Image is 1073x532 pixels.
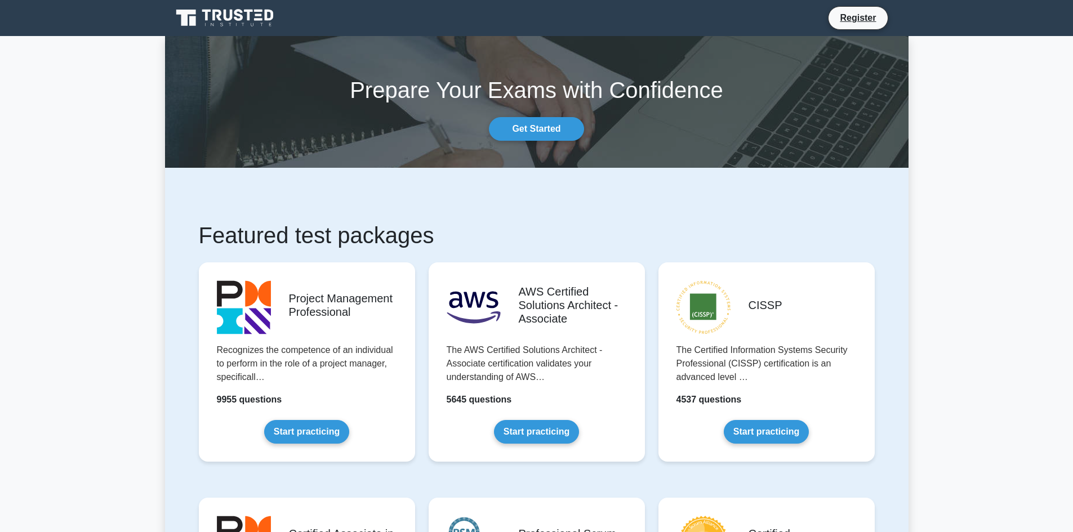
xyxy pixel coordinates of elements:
[494,420,579,444] a: Start practicing
[264,420,349,444] a: Start practicing
[833,11,883,25] a: Register
[165,77,909,104] h1: Prepare Your Exams with Confidence
[199,222,875,249] h1: Featured test packages
[489,117,584,141] a: Get Started
[724,420,809,444] a: Start practicing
